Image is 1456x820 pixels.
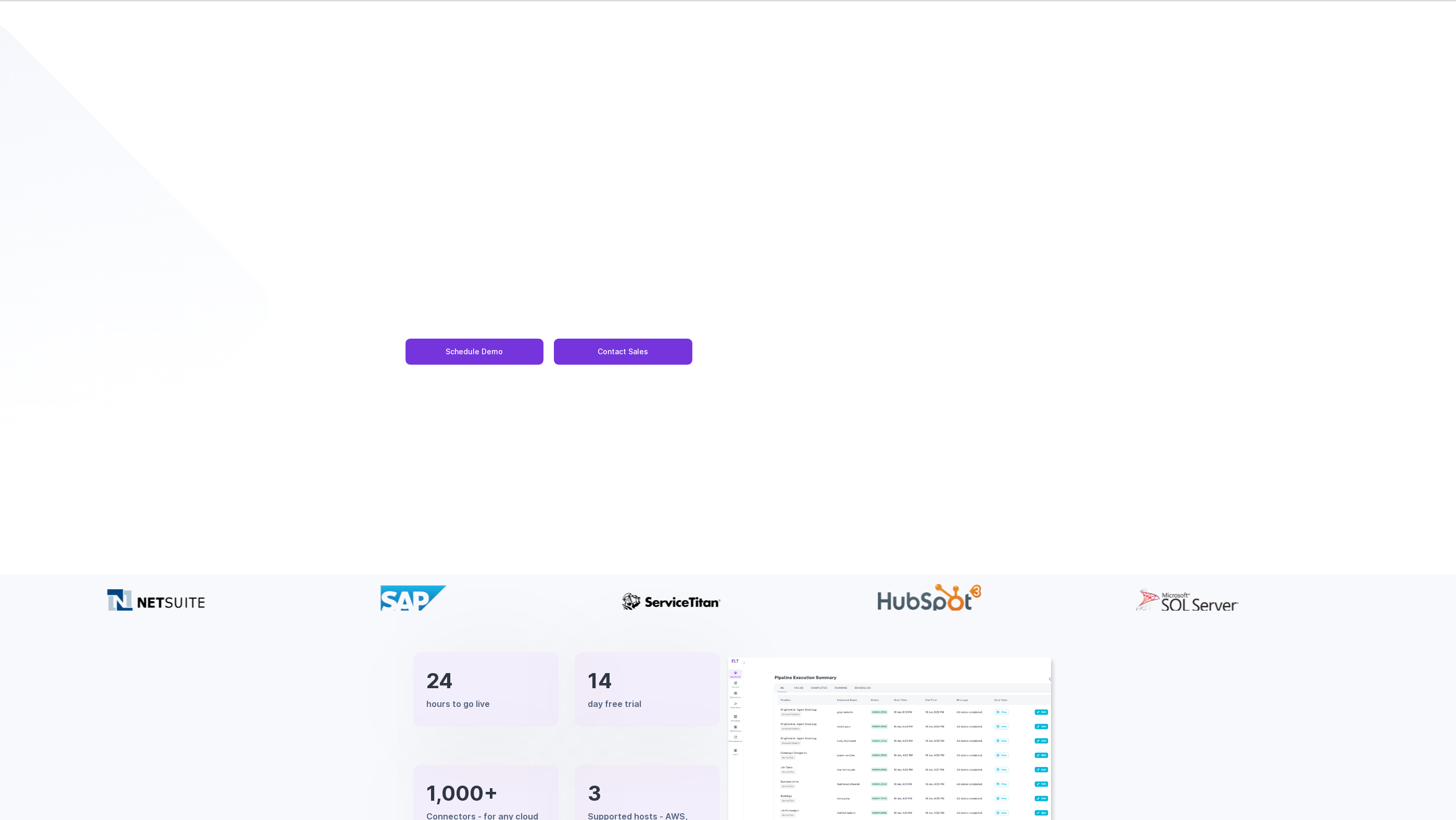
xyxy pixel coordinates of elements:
[588,780,601,806] strong: 3
[588,668,612,693] strong: 14
[406,339,544,365] a: Schedule Demo
[588,698,641,710] p: day free trial
[426,668,453,693] strong: 24
[554,339,692,365] a: Contact Sales
[426,780,498,806] strong: 1,000+
[426,698,490,710] p: hours to go live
